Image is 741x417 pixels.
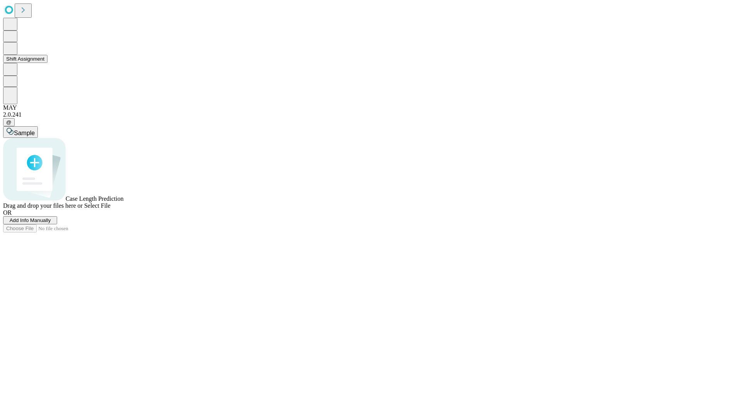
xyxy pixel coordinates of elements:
[3,126,38,138] button: Sample
[10,217,51,223] span: Add Info Manually
[3,111,738,118] div: 2.0.241
[84,202,110,209] span: Select File
[66,195,123,202] span: Case Length Prediction
[3,209,12,216] span: OR
[3,216,57,224] button: Add Info Manually
[3,202,83,209] span: Drag and drop your files here or
[6,119,12,125] span: @
[14,130,35,136] span: Sample
[3,118,15,126] button: @
[3,55,47,63] button: Shift Assignment
[3,104,738,111] div: MAY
